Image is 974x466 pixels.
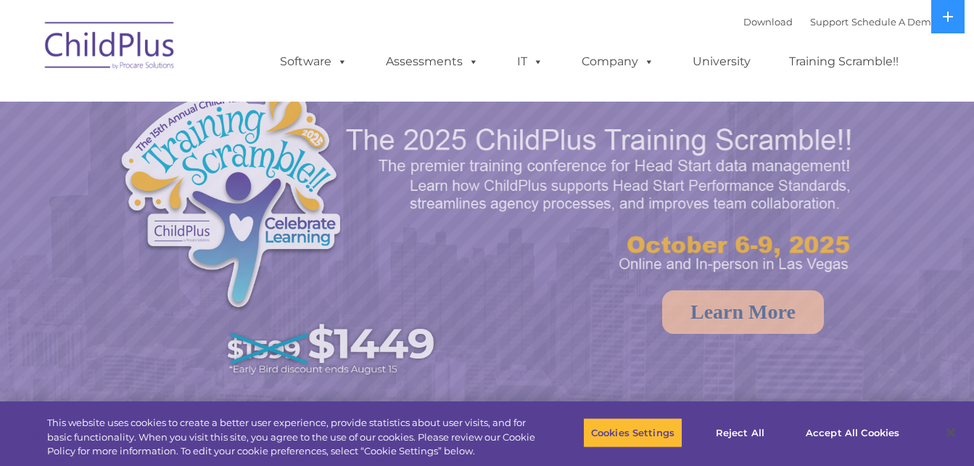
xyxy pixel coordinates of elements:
font: | [743,16,937,28]
a: Assessments [371,47,493,76]
a: IT [503,47,558,76]
a: Software [265,47,362,76]
a: Schedule A Demo [851,16,937,28]
a: Support [810,16,849,28]
button: Accept All Cookies [798,417,907,448]
a: Company [567,47,669,76]
button: Reject All [695,417,785,448]
div: This website uses cookies to create a better user experience, provide statistics about user visit... [47,416,536,459]
a: Learn More [662,290,824,334]
a: University [678,47,765,76]
img: ChildPlus by Procare Solutions [38,12,183,84]
button: Cookies Settings [583,417,682,448]
a: Download [743,16,793,28]
button: Close [935,417,967,449]
a: Training Scramble!! [775,47,913,76]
